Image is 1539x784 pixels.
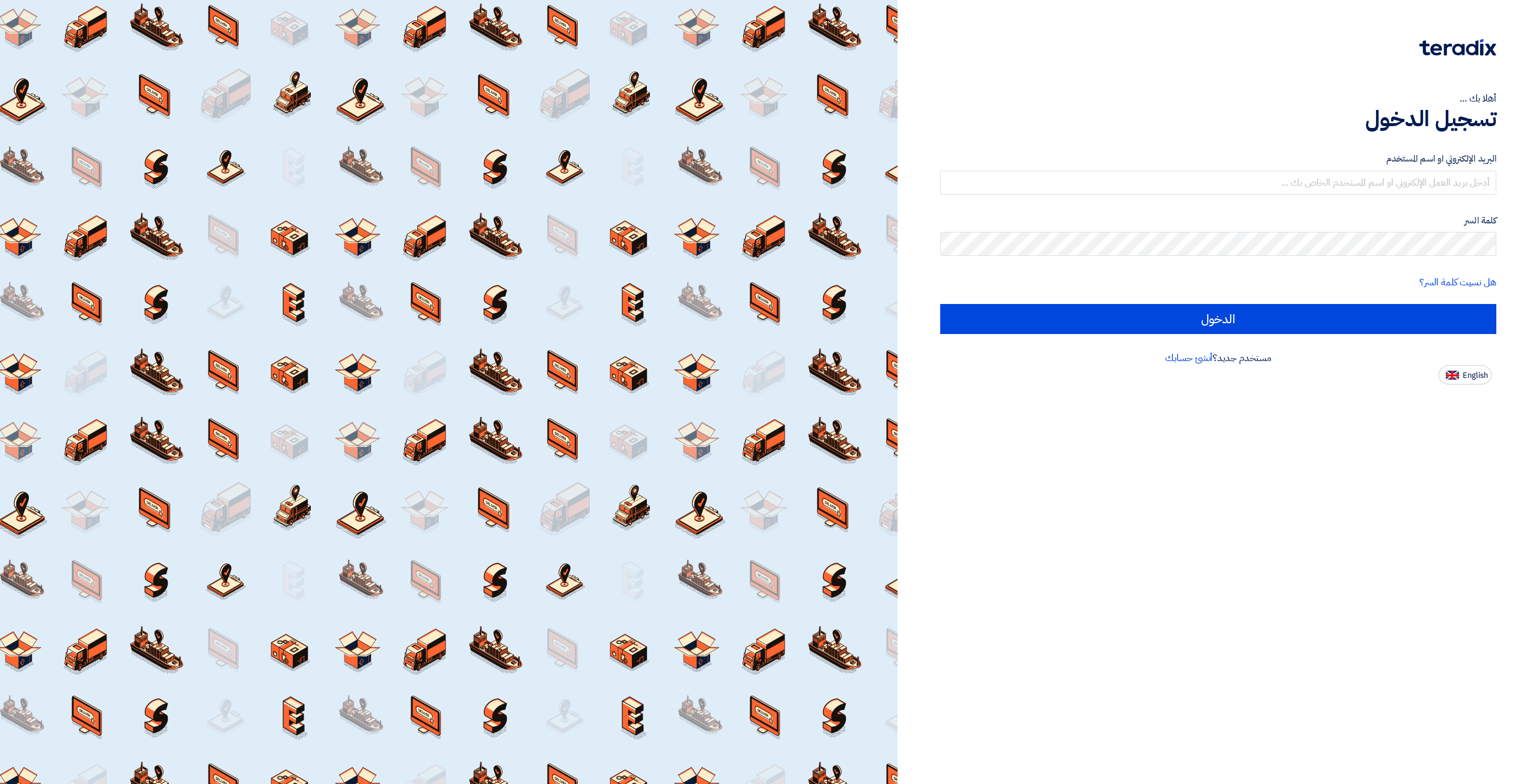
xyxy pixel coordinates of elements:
[940,171,1496,195] input: أدخل بريد العمل الإلكتروني او اسم المستخدم الخاص بك ...
[1446,371,1459,380] img: en-US.png
[1419,39,1496,56] img: Teradix logo
[940,214,1496,228] label: كلمة السر
[940,91,1496,106] div: أهلا بك ...
[940,304,1496,334] input: الدخول
[940,351,1496,365] div: مستخدم جديد؟
[1439,365,1492,384] button: English
[1463,371,1488,380] span: English
[1419,275,1496,290] a: هل نسيت كلمة السر؟
[940,152,1496,166] label: البريد الإلكتروني او اسم المستخدم
[1165,351,1213,365] a: أنشئ حسابك
[940,106,1496,132] h1: تسجيل الدخول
